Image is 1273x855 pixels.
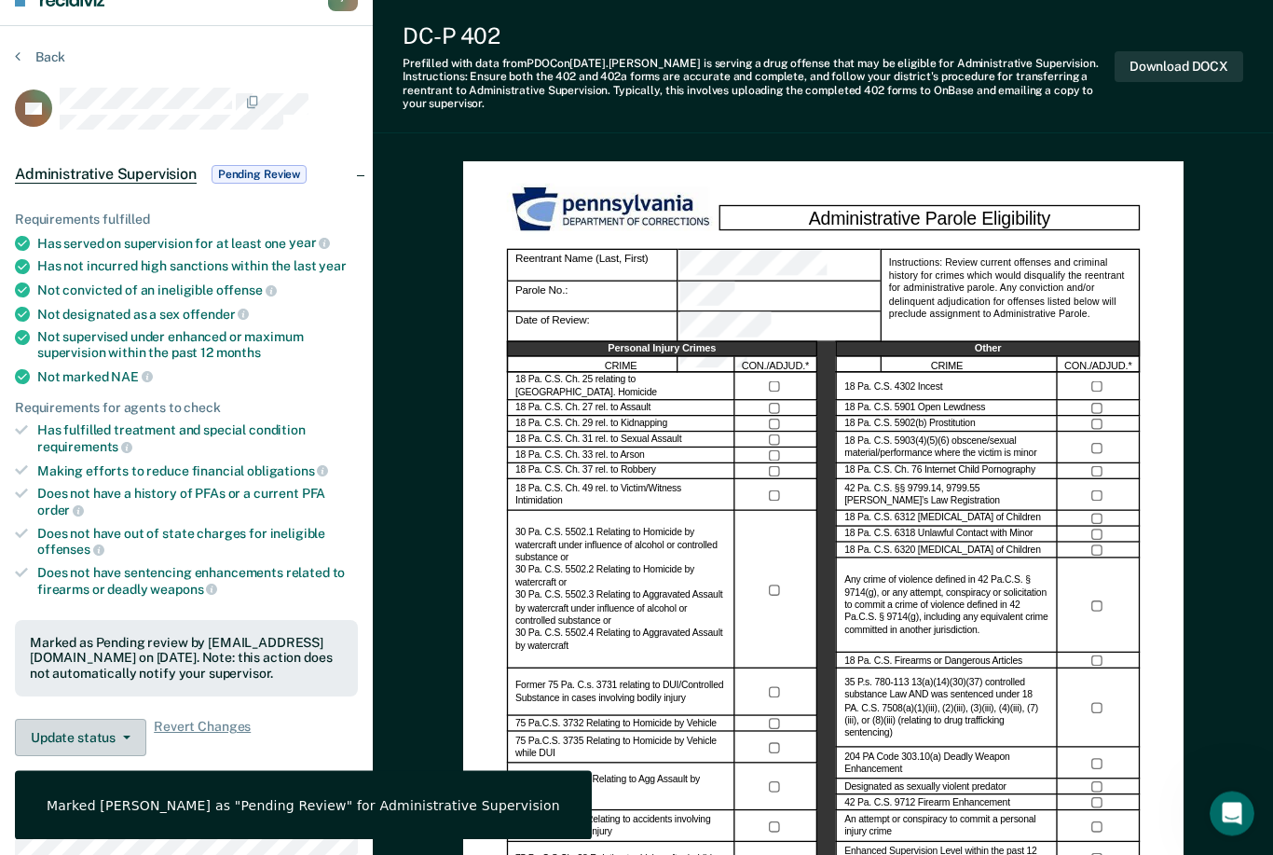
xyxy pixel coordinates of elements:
[15,213,358,228] div: Requirements fulfilled
[37,487,358,518] div: Does not have a history of PFAs or a current PFA order
[183,308,250,323] span: offender
[30,636,343,683] div: Marked as Pending review by [EMAIL_ADDRESS][DOMAIN_NAME] on [DATE]. Note: this action does not au...
[719,206,1140,232] div: Administrative Parole Eligibility
[37,369,358,386] div: Not marked
[216,283,277,298] span: offense
[515,737,726,762] label: 75 Pa.C.S. 3735 Relating to Homicide by Vehicle while DUI
[15,166,197,185] span: Administrative Supervision
[111,370,152,385] span: NAE
[515,776,726,801] label: 75 Pa.C.s. 3735.1 Relating to Agg Assault by Vehicle while DUI
[515,682,726,707] label: Former 75 Pa. C.s. 3731 relating to DUI/Controlled Substance in cases involving bodily injury
[506,358,734,374] div: CRIME
[319,259,346,274] span: year
[403,22,1115,49] div: DC-P 402
[844,466,1035,479] label: 18 Pa. C.S. Ch. 76 Internet Child Pornography
[844,575,1049,639] label: Any crime of violence defined in 42 Pa.C.S. § 9714(g), or any attempt, conspiracy or solicitation...
[37,283,358,299] div: Not convicted of an ineligible
[844,545,1041,559] label: 18 Pa. C.S. 6320 [MEDICAL_DATA] of Children
[506,312,677,343] div: Date of Review:
[678,283,880,313] div: Parole No.:
[506,185,719,239] img: PDOC Logo
[37,440,132,455] span: requirements
[1057,358,1139,374] div: CON./ADJUD.*
[678,251,880,283] div: Reentrant Name (Last, First)
[1115,51,1243,82] button: Download DOCX
[37,307,358,324] div: Not designated as a sex
[37,543,104,558] span: offenses
[844,404,985,417] label: 18 Pa. C.S. 5901 Open Lewdness
[37,566,358,598] div: Does not have sentencing enhancements related to firearms or deadly
[515,434,681,448] label: 18 Pa. C.S. Ch. 31 rel. to Sexual Assault
[37,330,358,362] div: Not supervised under enhanced or maximum supervision within the past 12
[247,464,328,479] span: obligations
[37,236,358,253] div: Has served on supervision for at least one
[515,376,726,401] label: 18 Pa. C.S. Ch. 25 relating to [GEOGRAPHIC_DATA]. Homicide
[515,420,667,433] label: 18 Pa. C.S. Ch. 29 rel. to Kidnapping
[37,259,358,275] div: Has not incurred high sanctions within the last
[216,346,261,361] span: months
[506,283,677,313] div: Parole No.:
[844,484,1049,509] label: 42 Pa. C.S. §§ 9799.14, 9799.55 [PERSON_NAME]’s Law Registration
[37,463,358,480] div: Making efforts to reduce financial
[506,342,816,358] div: Personal Injury Crimes
[844,798,1010,811] label: 42 Pa. C.S. 9712 Firearm Enhancement
[15,49,65,66] button: Back
[1210,792,1254,836] iframe: Intercom live chat
[289,236,330,251] span: year
[836,358,1058,374] div: CRIME
[150,583,217,598] span: weapons
[154,720,251,757] span: Revert Changes
[678,312,880,343] div: Date of Review:
[37,423,358,455] div: Has fulfilled treatment and special condition
[844,514,1041,527] label: 18 Pa. C.S. 6312 [MEDICAL_DATA] of Children
[844,678,1049,741] label: 35 P.s. 780-113 13(a)(14)(30)(37) controlled substance Law AND was sentenced under 18 PA. C.S. 75...
[37,527,358,559] div: Does not have out of state charges for ineligible
[15,720,146,757] button: Update status
[844,381,942,394] label: 18 Pa. C.S. 4302 Incest
[47,797,560,814] div: Marked [PERSON_NAME] as "Pending Review" for Administrative Supervision
[844,815,1049,840] label: An attempt or conspiracy to commit a personal injury crime
[734,358,816,374] div: CON./ADJUD.*
[844,420,975,433] label: 18 Pa. C.S. 5902(b) Prostitution
[515,528,726,654] label: 30 Pa. C.S. 5502.1 Relating to Homicide by watercraft under influence of alcohol or controlled su...
[515,404,650,417] label: 18 Pa. C.S. Ch. 27 rel. to Assault
[515,450,645,463] label: 18 Pa. C.S. Ch. 33 rel. to Arson
[515,466,656,479] label: 18 Pa. C.S. Ch. 37 rel. to Robbery
[880,251,1140,374] div: Instructions: Review current offenses and criminal history for crimes which would disqualify the ...
[836,342,1140,358] div: Other
[515,484,726,509] label: 18 Pa. C.S. Ch. 49 rel. to Victim/Witness Intimidation
[515,719,717,732] label: 75 Pa.C.S. 3732 Relating to Homicide by Vehicle
[844,530,1033,543] label: 18 Pa. C.S. 6318 Unlawful Contact with Minor
[844,655,1022,669] label: 18 Pa. C.S. Firearms or Dangerous Articles
[15,401,358,417] div: Requirements for agents to check
[403,57,1115,111] div: Prefilled with data from PDOC on [DATE] . [PERSON_NAME] is serving a drug offense that may be eli...
[515,815,726,840] label: 75 Pa.C.S. 3742 Relating to accidents involving death or personal injury
[844,752,1049,778] label: 204 PA Code 303.10(a) Deadly Weapon Enhancement
[506,251,677,283] div: Reentrant Name (Last, First)
[844,782,1006,795] label: Designated as sexually violent predator
[844,436,1049,462] label: 18 Pa. C.S. 5903(4)(5)(6) obscene/sexual material/performance where the victim is minor
[212,166,307,185] span: Pending Review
